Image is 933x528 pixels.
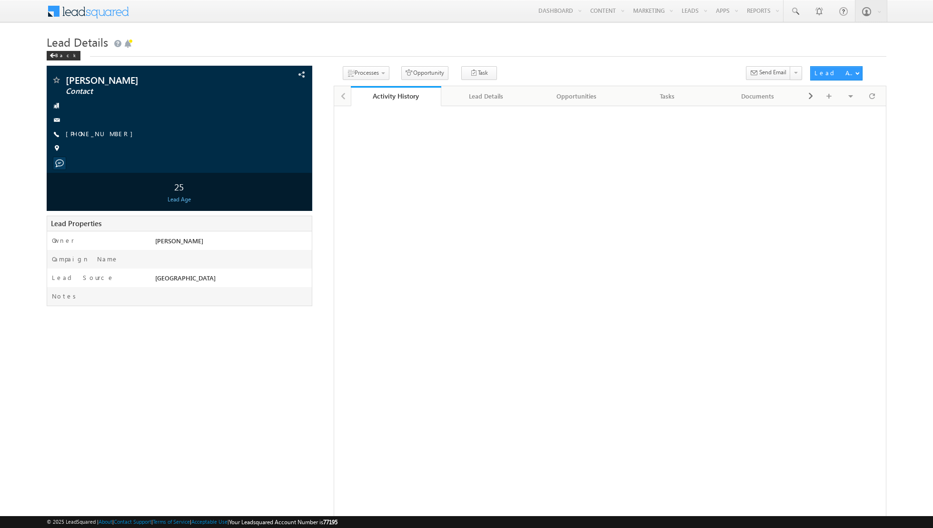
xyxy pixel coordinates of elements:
[622,86,713,106] a: Tasks
[52,273,114,282] label: Lead Source
[449,90,523,102] div: Lead Details
[66,87,232,96] span: Contact
[532,86,622,106] a: Opportunities
[49,195,309,204] div: Lead Age
[52,255,119,263] label: Campaign Name
[191,518,228,525] a: Acceptable Use
[66,75,232,85] span: [PERSON_NAME]
[630,90,704,102] div: Tasks
[323,518,337,526] span: 77195
[47,51,80,60] div: Back
[721,90,795,102] div: Documents
[810,66,863,80] button: Lead Actions
[47,518,337,527] span: © 2025 LeadSquared | | | | |
[539,90,614,102] div: Opportunities
[66,130,138,139] span: [PHONE_NUMBER]
[358,91,434,100] div: Activity History
[759,68,786,77] span: Send Email
[713,86,804,106] a: Documents
[401,66,448,80] button: Opportunity
[114,518,151,525] a: Contact Support
[461,66,497,80] button: Task
[153,273,312,287] div: [GEOGRAPHIC_DATA]
[47,50,85,59] a: Back
[155,237,203,245] span: [PERSON_NAME]
[99,518,112,525] a: About
[49,178,309,195] div: 25
[355,69,379,76] span: Processes
[51,219,101,228] span: Lead Properties
[52,236,74,245] label: Owner
[814,69,855,77] div: Lead Actions
[229,518,337,526] span: Your Leadsquared Account Number is
[351,86,441,106] a: Activity History
[343,66,389,80] button: Processes
[153,518,190,525] a: Terms of Service
[746,66,791,80] button: Send Email
[441,86,532,106] a: Lead Details
[47,34,108,50] span: Lead Details
[52,292,79,300] label: Notes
